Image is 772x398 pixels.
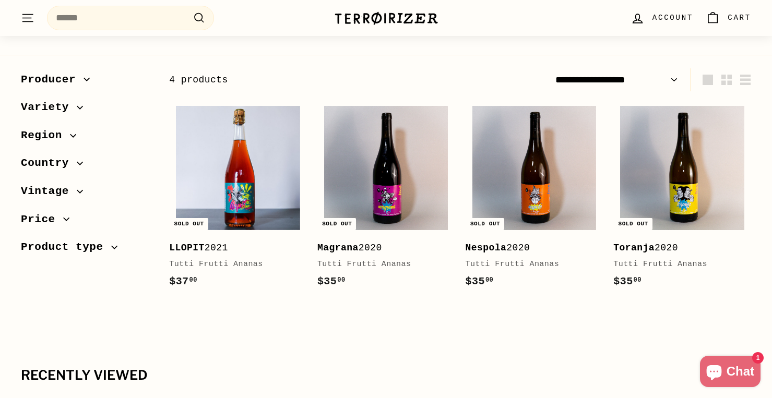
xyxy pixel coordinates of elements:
[21,16,751,37] h1: Tutti Frutti Ananas
[728,12,751,23] span: Cart
[613,258,741,271] div: Tutti Frutti Ananas
[21,236,152,264] button: Product type
[21,183,77,200] span: Vintage
[613,275,642,287] span: $35
[466,243,507,253] b: Nespola
[652,12,693,23] span: Account
[21,208,152,236] button: Price
[21,368,751,383] div: Recently viewed
[317,240,445,256] div: 2020
[466,99,603,300] a: Sold out Nespola2020Tutti Frutti Ananas
[21,211,63,228] span: Price
[466,240,593,256] div: 2020
[169,73,460,88] div: 4 products
[170,218,208,230] div: Sold out
[466,275,494,287] span: $35
[21,96,152,124] button: Variety
[21,238,111,256] span: Product type
[613,243,655,253] b: Toranja
[169,99,307,300] a: Sold out LLOPIT2021Tutti Frutti Ananas
[466,218,504,230] div: Sold out
[189,276,197,284] sup: 00
[21,180,152,208] button: Vintage
[21,99,77,116] span: Variety
[317,275,346,287] span: $35
[485,276,493,284] sup: 00
[169,240,296,256] div: 2021
[697,356,764,390] inbox-online-store-chat: Shopify online store chat
[21,124,152,152] button: Region
[624,3,699,33] a: Account
[317,243,359,253] b: Magrana
[317,258,445,271] div: Tutti Frutti Ananas
[634,276,642,284] sup: 00
[169,275,197,287] span: $37
[169,258,296,271] div: Tutti Frutti Ananas
[169,243,205,253] b: LLOPIT
[614,218,652,230] div: Sold out
[337,276,345,284] sup: 00
[613,240,741,256] div: 2020
[699,3,757,33] a: Cart
[21,154,77,172] span: Country
[21,152,152,180] button: Country
[318,218,356,230] div: Sold out
[21,127,70,144] span: Region
[466,258,593,271] div: Tutti Frutti Ananas
[613,99,751,300] a: Sold out Toranja2020Tutti Frutti Ananas
[21,68,152,97] button: Producer
[317,99,455,300] a: Sold out Magrana2020Tutti Frutti Ananas
[21,71,84,89] span: Producer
